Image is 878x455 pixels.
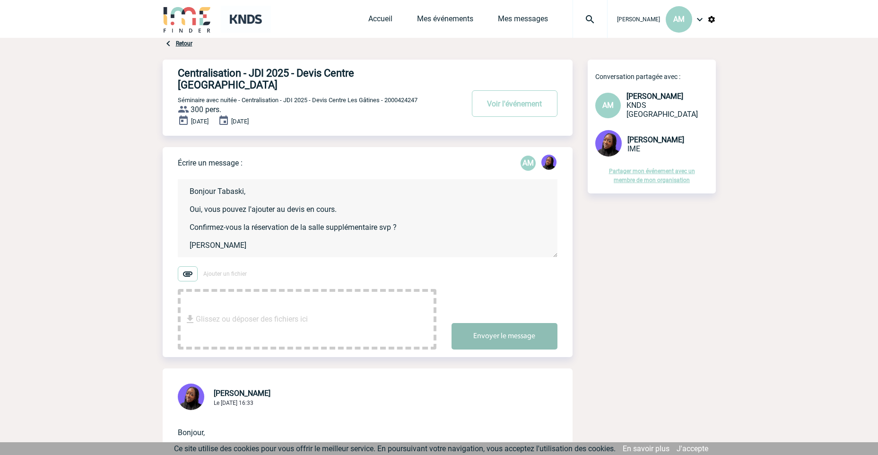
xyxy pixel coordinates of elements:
[178,96,417,104] span: Séminaire avec nuitée - Centralisation - JDI 2025 - Devis Centre Les Gâtines - 2000424247
[623,444,669,453] a: En savoir plus
[214,400,253,406] span: Le [DATE] 16:33
[231,118,249,125] span: [DATE]
[521,156,536,171] p: AM
[602,101,614,110] span: AM
[452,323,557,350] button: Envoyer le message
[541,155,556,170] img: 131349-0.png
[472,90,557,117] button: Voir l'événement
[178,67,435,91] h4: Centralisation - JDI 2025 - Devis Centre [GEOGRAPHIC_DATA]
[673,15,685,24] span: AM
[163,6,212,33] img: IME-Finder
[617,16,660,23] span: [PERSON_NAME]
[203,271,247,277] span: Ajouter un fichier
[196,296,308,343] span: Glissez ou déposer des fichiers ici
[498,14,548,27] a: Mes messages
[214,389,270,398] span: [PERSON_NAME]
[178,384,204,410] img: 131349-0.png
[417,14,473,27] a: Mes événements
[191,118,209,125] span: [DATE]
[184,314,196,325] img: file_download.svg
[541,155,556,172] div: Tabaski THIAM
[178,158,243,167] p: Écrire un message :
[521,156,536,171] div: Aurélie MORO
[626,92,683,101] span: [PERSON_NAME]
[677,444,708,453] a: J'accepte
[191,105,221,114] span: 300 pers.
[626,101,698,119] span: KNDS [GEOGRAPHIC_DATA]
[627,135,684,144] span: [PERSON_NAME]
[174,444,616,453] span: Ce site utilise des cookies pour vous offrir le meilleur service. En poursuivant votre navigation...
[595,130,622,157] img: 131349-0.png
[368,14,392,27] a: Accueil
[176,40,192,47] a: Retour
[627,144,640,153] span: IME
[595,73,716,80] p: Conversation partagée avec :
[609,168,695,184] a: Partager mon événement avec un membre de mon organisation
